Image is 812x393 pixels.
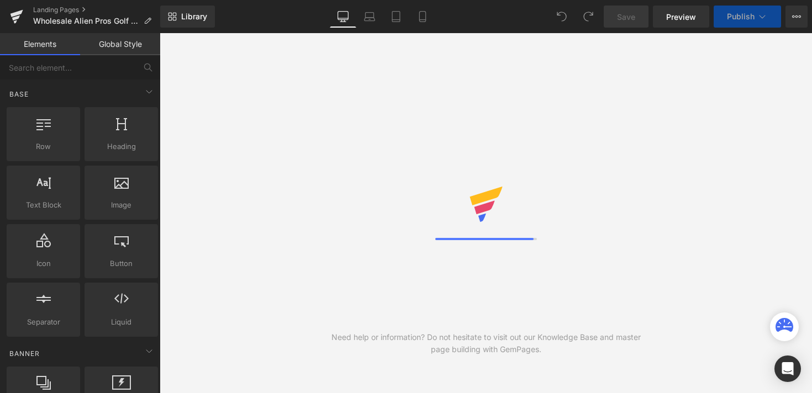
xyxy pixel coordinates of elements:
a: Preview [653,6,709,28]
a: Landing Pages [33,6,160,14]
span: Wholesale Alien Pros Golf Grip Tape Special Offer [33,17,139,25]
a: New Library [160,6,215,28]
a: Global Style [80,33,160,55]
span: Banner [8,348,41,359]
span: Save [617,11,635,23]
span: Library [181,12,207,22]
span: Separator [10,316,77,328]
button: More [785,6,808,28]
span: Icon [10,258,77,269]
a: Mobile [409,6,436,28]
button: Publish [714,6,781,28]
span: Liquid [88,316,155,328]
span: Base [8,89,30,99]
span: Preview [666,11,696,23]
span: Heading [88,141,155,152]
div: Open Intercom Messenger [774,355,801,382]
a: Laptop [356,6,383,28]
button: Redo [577,6,599,28]
span: Image [88,199,155,211]
button: Undo [551,6,573,28]
a: Desktop [330,6,356,28]
span: Button [88,258,155,269]
span: Text Block [10,199,77,211]
div: Need help or information? Do not hesitate to visit out our Knowledge Base and master page buildin... [323,331,649,355]
span: Row [10,141,77,152]
a: Tablet [383,6,409,28]
span: Publish [727,12,755,21]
